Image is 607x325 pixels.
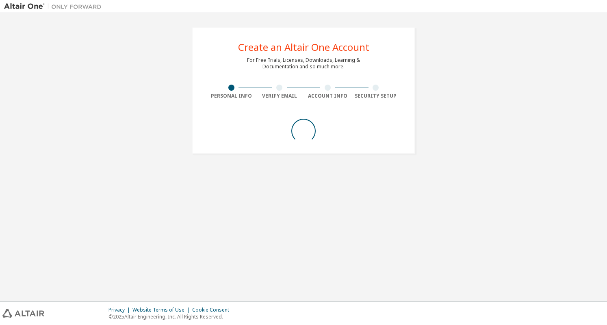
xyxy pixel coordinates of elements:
div: Cookie Consent [192,307,234,313]
div: Create an Altair One Account [238,42,369,52]
div: Personal Info [207,93,256,99]
div: Privacy [108,307,132,313]
div: For Free Trials, Licenses, Downloads, Learning & Documentation and so much more. [247,57,360,70]
div: Security Setup [352,93,400,99]
div: Account Info [303,93,352,99]
div: Website Terms of Use [132,307,192,313]
img: altair_logo.svg [2,309,44,318]
p: © 2025 Altair Engineering, Inc. All Rights Reserved. [108,313,234,320]
img: Altair One [4,2,106,11]
div: Verify Email [256,93,304,99]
